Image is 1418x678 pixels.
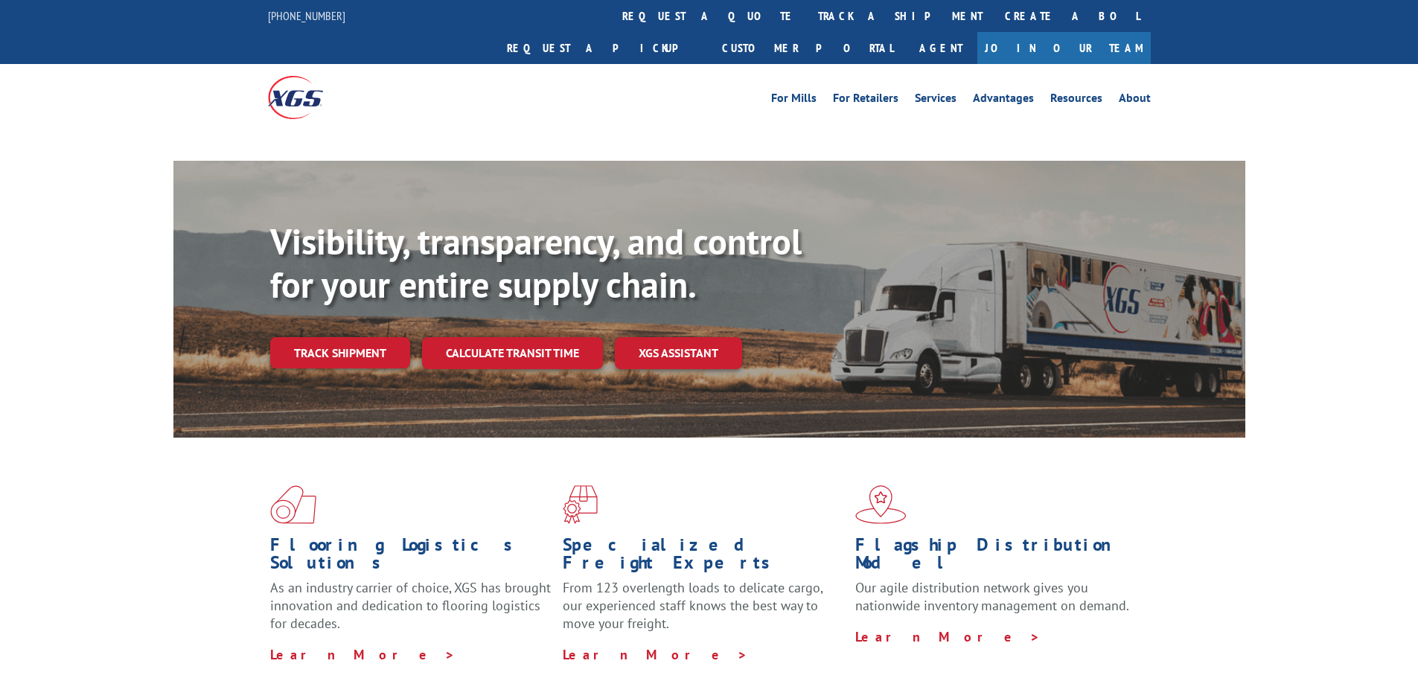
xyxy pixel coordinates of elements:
[771,92,817,109] a: For Mills
[833,92,898,109] a: For Retailers
[270,218,802,307] b: Visibility, transparency, and control for your entire supply chain.
[268,8,345,23] a: [PHONE_NUMBER]
[270,579,551,632] span: As an industry carrier of choice, XGS has brought innovation and dedication to flooring logistics...
[973,92,1034,109] a: Advantages
[563,485,598,524] img: xgs-icon-focused-on-flooring-red
[270,536,552,579] h1: Flooring Logistics Solutions
[563,579,844,645] p: From 123 overlength loads to delicate cargo, our experienced staff knows the best way to move you...
[915,92,956,109] a: Services
[855,536,1137,579] h1: Flagship Distribution Model
[977,32,1151,64] a: Join Our Team
[496,32,711,64] a: Request a pickup
[855,628,1041,645] a: Learn More >
[855,579,1129,614] span: Our agile distribution network gives you nationwide inventory management on demand.
[904,32,977,64] a: Agent
[563,646,748,663] a: Learn More >
[615,337,742,369] a: XGS ASSISTANT
[855,485,907,524] img: xgs-icon-flagship-distribution-model-red
[270,485,316,524] img: xgs-icon-total-supply-chain-intelligence-red
[1119,92,1151,109] a: About
[711,32,904,64] a: Customer Portal
[270,337,410,368] a: Track shipment
[1050,92,1102,109] a: Resources
[422,337,603,369] a: Calculate transit time
[563,536,844,579] h1: Specialized Freight Experts
[270,646,456,663] a: Learn More >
